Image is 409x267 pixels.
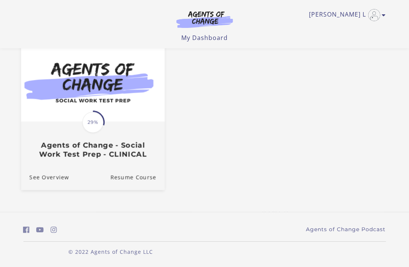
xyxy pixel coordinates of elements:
[110,165,165,190] a: Agents of Change - Social Work Test Prep - CLINICAL: Resume Course
[23,224,30,235] a: https://www.facebook.com/groups/aswbtestprep (Open in a new window)
[168,11,241,28] img: Agents of Change Logo
[29,141,156,158] h3: Agents of Change - Social Work Test Prep - CLINICAL
[23,248,199,256] p: © 2022 Agents of Change LLC
[306,226,386,233] a: Agents of Change Podcast
[309,9,382,21] a: Toggle menu
[21,165,69,190] a: Agents of Change - Social Work Test Prep - CLINICAL: See Overview
[36,226,44,233] i: https://www.youtube.com/c/AgentsofChangeTestPrepbyMeaganMitchell (Open in a new window)
[51,224,57,235] a: https://www.instagram.com/agentsofchangeprep/ (Open in a new window)
[51,226,57,233] i: https://www.instagram.com/agentsofchangeprep/ (Open in a new window)
[23,226,30,233] i: https://www.facebook.com/groups/aswbtestprep (Open in a new window)
[82,112,103,133] span: 29%
[181,34,228,42] a: My Dashboard
[36,224,44,235] a: https://www.youtube.com/c/AgentsofChangeTestPrepbyMeaganMitchell (Open in a new window)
